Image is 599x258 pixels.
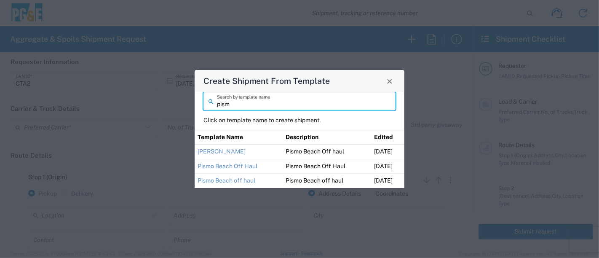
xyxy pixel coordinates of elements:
[384,75,396,87] button: Close
[198,163,257,169] a: Pismo Beach Off Haul
[283,144,371,159] td: Pismo Beach Off haul
[283,174,371,188] td: Pismo Beach off haul
[371,174,404,188] td: [DATE]
[283,159,371,174] td: Pismo Beach Off Haul
[198,177,255,184] a: Pismo Beach off haul
[283,130,371,145] th: Description
[203,75,330,87] h4: Create Shipment From Template
[195,130,283,145] th: Template Name
[195,130,404,188] table: Shipment templates
[198,148,246,155] a: [PERSON_NAME]
[371,130,404,145] th: Edited
[371,159,404,174] td: [DATE]
[203,116,396,124] p: Click on template name to create shipment.
[371,144,404,159] td: [DATE]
